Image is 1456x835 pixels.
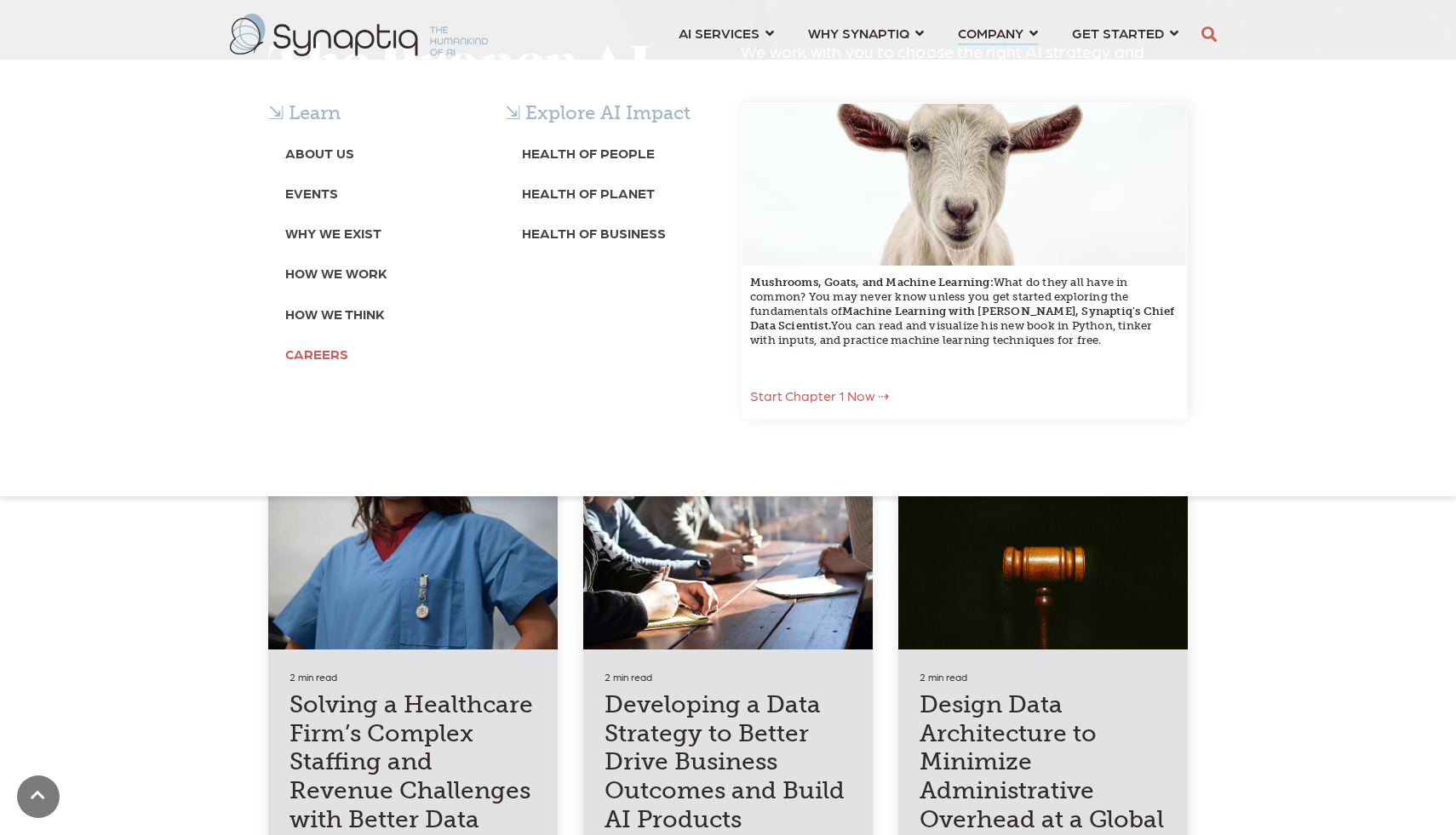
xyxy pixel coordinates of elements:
a: GET STARTED [1072,17,1178,49]
a: Developing a Data Strategy to Better Drive Business Outcomes and Build AI Products [605,690,851,833]
span: GET STARTED [1072,21,1164,44]
span: COMPANY [958,21,1023,44]
a: COMPANY [958,17,1038,49]
h6: 2 min read [920,671,1167,683]
span: AI SERVICES [679,21,760,44]
a: WHY SYNAPTIQ [808,17,924,49]
a: AI SERVICES [679,17,774,49]
h6: 2 min read [289,671,536,683]
nav: menu [662,4,1195,66]
span: WHY SYNAPTIQ [808,21,909,44]
h6: 2 min read [605,671,851,683]
a: Solving a Healthcare Firm’s Complex Staffing and Revenue Challenges with Better Data [289,690,536,833]
img: synaptiq logo-2 [230,14,488,56]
